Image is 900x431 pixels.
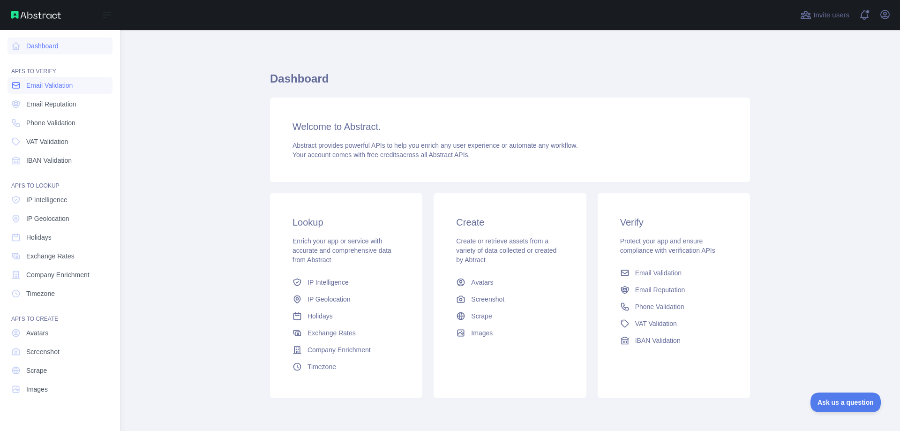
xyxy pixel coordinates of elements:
a: Timezone [7,285,112,302]
span: Timezone [307,362,336,371]
h3: Verify [620,216,727,229]
span: Avatars [471,278,493,287]
span: Images [26,385,48,394]
a: VAT Validation [616,315,731,332]
a: Exchange Rates [7,248,112,265]
span: Invite users [813,10,849,21]
span: Screenshot [26,347,60,356]
span: Scrape [26,366,47,375]
span: VAT Validation [26,137,68,146]
a: VAT Validation [7,133,112,150]
span: free credits [367,151,399,159]
div: API'S TO LOOKUP [7,171,112,189]
a: Holidays [289,308,404,325]
a: Email Validation [7,77,112,94]
a: Company Enrichment [7,266,112,283]
a: IBAN Validation [616,332,731,349]
h3: Lookup [292,216,400,229]
span: Timezone [26,289,55,298]
h3: Create [456,216,563,229]
img: Abstract API [11,11,61,19]
span: Your account comes with across all Abstract APIs. [292,151,470,159]
span: IP Geolocation [26,214,69,223]
span: Phone Validation [26,118,75,128]
a: Images [7,381,112,398]
a: Phone Validation [616,298,731,315]
span: IP Intelligence [26,195,67,204]
h1: Dashboard [270,71,750,94]
a: IP Intelligence [7,191,112,208]
span: Screenshot [471,295,504,304]
a: IP Geolocation [289,291,404,308]
span: Scrape [471,311,492,321]
span: Create or retrieve assets from a variety of data collected or created by Abtract [456,237,556,264]
span: IBAN Validation [26,156,72,165]
button: Invite users [798,8,851,23]
a: Dashboard [7,38,112,54]
a: Company Enrichment [289,341,404,358]
span: Protect your app and ensure compliance with verification APIs [620,237,715,254]
h3: Welcome to Abstract. [292,120,727,133]
span: IBAN Validation [635,336,681,345]
a: Avatars [452,274,567,291]
span: Holidays [26,233,52,242]
a: Scrape [452,308,567,325]
span: Phone Validation [635,302,684,311]
span: Abstract provides powerful APIs to help you enrich any user experience or automate any workflow. [292,142,578,149]
span: Email Validation [635,268,682,278]
a: IP Geolocation [7,210,112,227]
span: Email Validation [26,81,73,90]
div: API'S TO VERIFY [7,56,112,75]
a: Scrape [7,362,112,379]
span: Images [471,328,493,338]
span: Avatars [26,328,48,338]
a: IBAN Validation [7,152,112,169]
a: Email Reputation [7,96,112,113]
span: Holidays [307,311,333,321]
a: Screenshot [7,343,112,360]
a: Email Validation [616,265,731,281]
span: VAT Validation [635,319,677,328]
a: Holidays [7,229,112,246]
a: Exchange Rates [289,325,404,341]
span: Exchange Rates [26,251,75,261]
div: API'S TO CREATE [7,304,112,323]
span: IP Geolocation [307,295,351,304]
span: Company Enrichment [26,270,90,280]
iframe: Toggle Customer Support [810,393,881,412]
a: Email Reputation [616,281,731,298]
a: Timezone [289,358,404,375]
span: Email Reputation [635,285,685,295]
a: Screenshot [452,291,567,308]
span: Email Reputation [26,99,76,109]
a: Images [452,325,567,341]
span: Company Enrichment [307,345,371,355]
a: Avatars [7,325,112,341]
span: Exchange Rates [307,328,356,338]
span: IP Intelligence [307,278,349,287]
span: Enrich your app or service with accurate and comprehensive data from Abstract [292,237,391,264]
a: IP Intelligence [289,274,404,291]
a: Phone Validation [7,114,112,131]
